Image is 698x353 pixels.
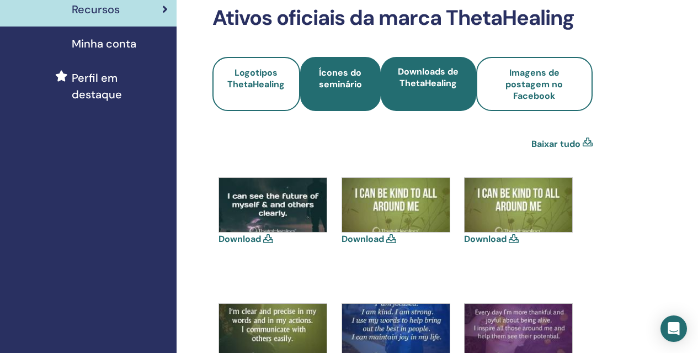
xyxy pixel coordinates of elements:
span: Perfil em destaque [72,70,168,103]
img: 13686498-1121079434616894-2049752548741443743-n.jpg [465,178,572,232]
span: Imagens de postagem no Facebook [505,67,563,102]
a: Download [464,233,507,245]
span: Ícones do seminário [315,67,366,102]
a: Baixar tudo [531,138,580,151]
div: Open Intercom Messenger [660,315,687,342]
span: Recursos [72,1,120,18]
a: Ícones do seminário [300,57,381,111]
img: 13590312-1105294182862086-7696083492339775815-n.jpg [219,178,327,232]
img: 13686498-1121079434616894-2049752548741443743-n(1).jpg [342,178,450,232]
span: Minha conta [72,35,136,52]
a: Downloads de ThetaHealing [381,57,476,111]
span: Logotipos ThetaHealing [227,67,285,90]
span: Downloads de ThetaHealing [398,66,459,89]
h2: Ativos oficiais da marca ThetaHealing [212,6,593,31]
a: Download [219,233,261,245]
a: Download [342,233,384,245]
a: Imagens de postagem no Facebook [476,57,593,111]
a: Logotipos ThetaHealing [212,57,300,111]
